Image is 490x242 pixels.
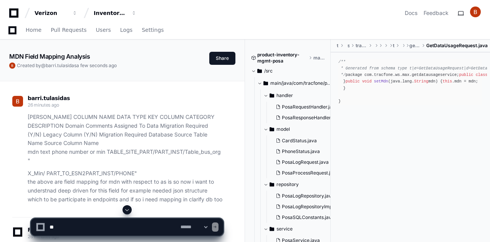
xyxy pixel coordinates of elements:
img: ACg8ocLkNwoMFWWa3dWcTZnRGUtP6o1FDLREkKem-9kv8hyc6RbBZA=s96-c [12,96,23,107]
div: Verizon [35,9,68,17]
span: tracfone [393,43,394,49]
button: repository [263,178,337,191]
svg: Directory [270,180,274,189]
span: Home [26,28,41,32]
span: PosaLogRepositoryImpl.java [282,204,344,210]
button: Feedback [424,9,449,17]
app-text-character-animate: MDN Field Mapping Analysis [9,53,90,60]
span: public [459,72,473,77]
span: main/java/com/tracfone/posa [270,80,331,86]
button: PhoneStatus.java [273,146,338,157]
span: tracfone [337,43,338,49]
span: CardStatus.java [282,138,317,144]
a: Docs [405,9,417,17]
span: model [276,126,290,132]
span: Pull Requests [51,28,86,32]
p: X_Min/ PART_TO_ESN2PART_INST/PHONE" the above are field mapping for mdn with respect to as is so ... [28,169,223,204]
span: tracfone-jaxws-clients [356,43,367,49]
button: PosaRequestHandler.java [273,102,339,112]
span: product-inventory-mgmt-posa [257,52,307,64]
span: PhoneStatus.java [282,148,320,155]
button: PosaResponseHandler.java [273,112,339,123]
span: String [414,79,429,84]
svg: Directory [270,125,274,134]
svg: Directory [263,79,268,88]
a: Users [96,21,111,39]
button: Inventory Management [91,6,140,20]
span: 26 minutes ago [28,102,59,108]
span: /src [264,68,273,74]
span: Settings [142,28,164,32]
span: barri.tulasidas [46,63,76,68]
span: a few seconds ago [76,63,117,68]
button: /src [251,65,325,77]
button: PosaLogRepositoryImpl.java [273,201,339,212]
img: ACg8ocLkNwoMFWWa3dWcTZnRGUtP6o1FDLREkKem-9kv8hyc6RbBZA=s96-c [9,63,15,69]
span: Created by [17,63,117,69]
button: Verizon [31,6,81,20]
span: setMdn [374,79,388,84]
span: PosaLogRepository.java [282,193,334,199]
span: GetDataUsageRequest.java [426,43,488,49]
span: handler [276,92,293,99]
svg: Directory [270,91,274,100]
span: PosaResponseHandler.java [282,115,341,121]
a: Logs [120,21,132,39]
span: services [348,43,349,49]
span: PosaProcessRequest.java [282,170,338,176]
svg: Directory [257,66,262,76]
span: public [346,79,360,84]
button: Share [209,52,235,65]
img: ACg8ocLkNwoMFWWa3dWcTZnRGUtP6o1FDLREkKem-9kv8hyc6RbBZA=s96-c [470,7,481,17]
button: model [263,123,337,135]
button: main/java/com/tracfone/posa [257,77,331,89]
span: Users [96,28,111,32]
div: package com.tracfone.ws.max.getdatausageservice; implements java.io.Serializable { java.lang. mdn... [338,59,482,105]
button: PosaLogRepository.java [273,191,339,201]
span: master [313,55,325,61]
button: handler [263,89,337,102]
a: Home [26,21,41,39]
a: Pull Requests [51,21,86,39]
span: (java.lang. mdn) [388,79,438,84]
span: PosaRequestHandler.java [282,104,338,110]
button: CardStatus.java [273,135,338,146]
button: PosaLogRequest.java [273,157,338,168]
p: [PERSON_NAME] COLUMN NAME DATA TYPE KEY COLUMN CATEGORY DESCRIPTION Domain Comments Assigned To D... [28,113,223,165]
span: class [476,72,488,77]
div: Inventory Management [94,9,127,17]
span: void [362,79,372,84]
a: Settings [142,21,164,39]
span: getdatausageservice [409,43,420,49]
span: PosaLogRequest.java [282,159,329,165]
span: @ [41,63,46,68]
span: this [442,79,452,84]
iframe: Open customer support [465,217,486,237]
span: Logs [120,28,132,32]
span: repository [276,181,299,188]
button: PosaProcessRequest.java [273,168,338,178]
span: barri.tulasidas [28,95,70,101]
